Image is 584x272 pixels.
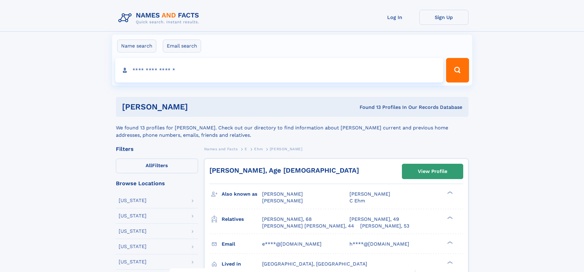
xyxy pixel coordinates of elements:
[446,260,453,264] div: ❯
[262,216,312,223] a: [PERSON_NAME], 68
[245,147,247,151] span: E
[119,213,147,218] div: [US_STATE]
[360,223,409,229] a: [PERSON_NAME], 53
[222,259,262,269] h3: Lived in
[117,40,156,52] label: Name search
[119,244,147,249] div: [US_STATE]
[119,259,147,264] div: [US_STATE]
[262,191,303,197] span: [PERSON_NAME]
[222,214,262,224] h3: Relatives
[446,191,453,195] div: ❯
[204,145,238,153] a: Names and Facts
[274,104,462,111] div: Found 13 Profiles In Our Records Database
[370,10,419,25] a: Log In
[119,229,147,234] div: [US_STATE]
[222,239,262,249] h3: Email
[262,198,303,204] span: [PERSON_NAME]
[262,223,354,229] a: [PERSON_NAME] [PERSON_NAME], 44
[209,167,359,174] a: [PERSON_NAME], Age [DEMOGRAPHIC_DATA]
[254,145,263,153] a: Ehm
[245,145,247,153] a: E
[163,40,201,52] label: Email search
[419,10,468,25] a: Sign Up
[116,181,198,186] div: Browse Locations
[222,189,262,199] h3: Also known as
[349,191,390,197] span: [PERSON_NAME]
[418,164,447,178] div: View Profile
[446,240,453,244] div: ❯
[262,261,367,267] span: [GEOGRAPHIC_DATA], [GEOGRAPHIC_DATA]
[146,163,152,168] span: All
[116,117,468,139] div: We found 13 profiles for [PERSON_NAME]. Check out our directory to find information about [PERSON...
[119,198,147,203] div: [US_STATE]
[254,147,263,151] span: Ehm
[446,58,469,82] button: Search Button
[349,216,399,223] a: [PERSON_NAME], 49
[116,10,204,26] img: Logo Names and Facts
[270,147,303,151] span: [PERSON_NAME]
[402,164,463,179] a: View Profile
[122,103,274,111] h1: [PERSON_NAME]
[446,216,453,220] div: ❯
[115,58,444,82] input: search input
[349,198,365,204] span: C Ehm
[116,159,198,173] label: Filters
[116,146,198,152] div: Filters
